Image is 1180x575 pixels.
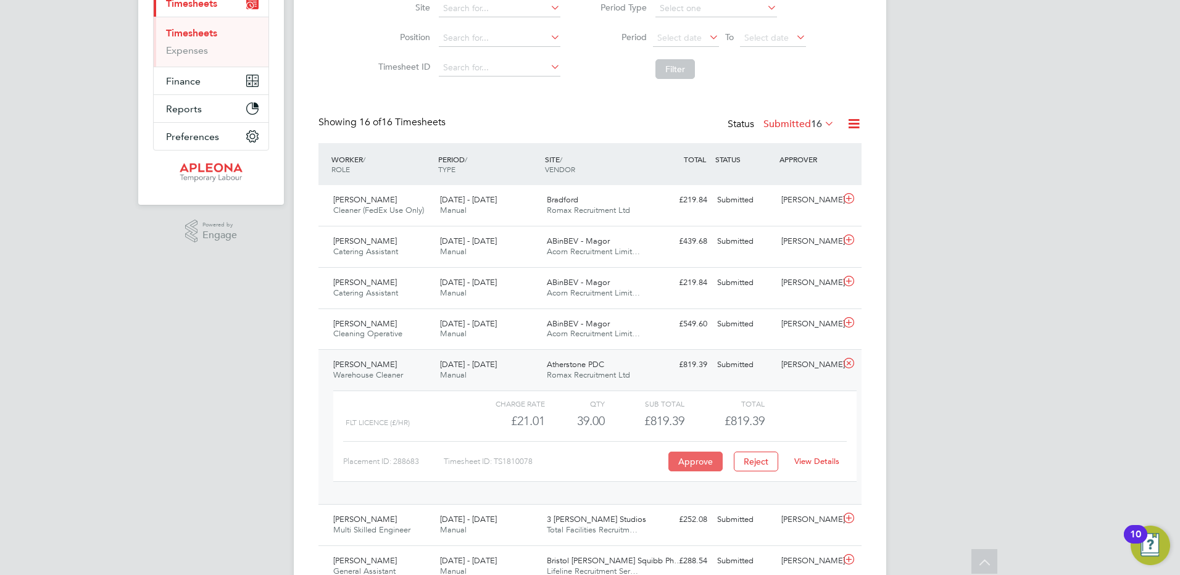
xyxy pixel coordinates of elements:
[648,190,712,210] div: £219.84
[333,524,410,535] span: Multi Skilled Engineer
[439,59,560,77] input: Search for...
[333,318,397,329] span: [PERSON_NAME]
[547,359,604,370] span: Atherstone PDC
[440,370,467,380] span: Manual
[547,287,640,298] span: Acorn Recruitment Limit…
[545,164,575,174] span: VENDOR
[465,154,467,164] span: /
[728,116,837,133] div: Status
[343,452,444,471] div: Placement ID: 288683
[721,29,737,45] span: To
[154,95,268,122] button: Reports
[333,277,397,287] span: [PERSON_NAME]
[333,328,402,339] span: Cleaning Operative
[359,116,446,128] span: 16 Timesheets
[333,194,397,205] span: [PERSON_NAME]
[545,411,605,431] div: 39.00
[435,148,542,180] div: PERIOD
[318,116,448,129] div: Showing
[648,551,712,571] div: £288.54
[712,510,776,530] div: Submitted
[648,231,712,252] div: £439.68
[465,411,545,431] div: £21.01
[202,230,237,241] span: Engage
[333,236,397,246] span: [PERSON_NAME]
[712,190,776,210] div: Submitted
[154,17,268,67] div: Timesheets
[440,524,467,535] span: Manual
[333,555,397,566] span: [PERSON_NAME]
[605,396,684,411] div: Sub Total
[1130,534,1141,550] div: 10
[465,396,545,411] div: Charge rate
[655,59,695,79] button: Filter
[440,205,467,215] span: Manual
[684,396,764,411] div: Total
[440,328,467,339] span: Manual
[440,318,497,329] span: [DATE] - [DATE]
[440,246,467,257] span: Manual
[440,277,497,287] span: [DATE] - [DATE]
[547,524,638,535] span: Total Facilities Recruitm…
[744,32,789,43] span: Select date
[333,246,398,257] span: Catering Assistant
[794,456,839,466] a: View Details
[440,236,497,246] span: [DATE] - [DATE]
[439,30,560,47] input: Search for...
[648,355,712,375] div: £819.39
[154,67,268,94] button: Finance
[547,194,578,205] span: Bradford
[776,510,841,530] div: [PERSON_NAME]
[333,370,403,380] span: Warehouse Cleaner
[668,452,723,471] button: Approve
[776,231,841,252] div: [PERSON_NAME]
[712,273,776,293] div: Submitted
[333,514,397,524] span: [PERSON_NAME]
[776,551,841,571] div: [PERSON_NAME]
[440,359,497,370] span: [DATE] - [DATE]
[547,277,610,287] span: ABinBEV - Magor
[648,273,712,293] div: £219.84
[648,510,712,530] div: £252.08
[545,396,605,411] div: QTY
[560,154,562,164] span: /
[763,118,834,130] label: Submitted
[547,246,640,257] span: Acorn Recruitment Limit…
[185,220,238,243] a: Powered byEngage
[725,413,765,428] span: £819.39
[180,163,243,183] img: apleona-logo-retina.png
[202,220,237,230] span: Powered by
[154,123,268,150] button: Preferences
[375,31,430,43] label: Position
[547,514,646,524] span: 3 [PERSON_NAME] Studios
[375,61,430,72] label: Timesheet ID
[811,118,822,130] span: 16
[712,231,776,252] div: Submitted
[547,555,682,566] span: Bristol [PERSON_NAME] Squibb Ph…
[547,370,630,380] span: Romax Recruitment Ltd
[712,551,776,571] div: Submitted
[776,355,841,375] div: [PERSON_NAME]
[153,163,269,183] a: Go to home page
[346,418,410,427] span: FLT Licence (£/HR)
[776,190,841,210] div: [PERSON_NAME]
[591,31,647,43] label: Period
[440,287,467,298] span: Manual
[547,318,610,329] span: ABinBEV - Magor
[363,154,365,164] span: /
[712,314,776,334] div: Submitted
[444,452,665,471] div: Timesheet ID: TS1810078
[547,236,610,246] span: ABinBEV - Magor
[333,287,398,298] span: Catering Assistant
[166,103,202,115] span: Reports
[657,32,702,43] span: Select date
[547,328,640,339] span: Acorn Recruitment Limit…
[776,148,841,170] div: APPROVER
[440,555,497,566] span: [DATE] - [DATE]
[547,205,630,215] span: Romax Recruitment Ltd
[166,75,201,87] span: Finance
[734,452,778,471] button: Reject
[591,2,647,13] label: Period Type
[605,411,684,431] div: £819.39
[542,148,649,180] div: SITE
